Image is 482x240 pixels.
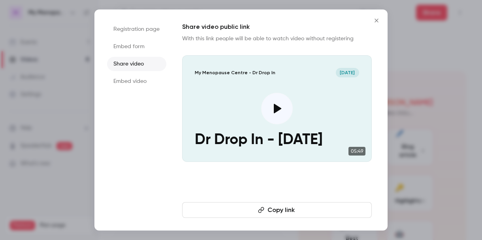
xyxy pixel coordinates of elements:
a: My Menopause Centre - Dr Drop In[DATE]Dr Drop In - [DATE]05:49 [182,55,372,162]
li: Share video [107,57,166,71]
button: Close [369,13,384,28]
button: Copy link [182,202,372,218]
li: Registration page [107,22,166,36]
span: 05:49 [348,147,365,156]
p: With this link people will be able to watch video without registering [182,35,372,43]
li: Embed form [107,39,166,54]
li: Embed video [107,74,166,88]
h1: Share video public link [182,22,372,32]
